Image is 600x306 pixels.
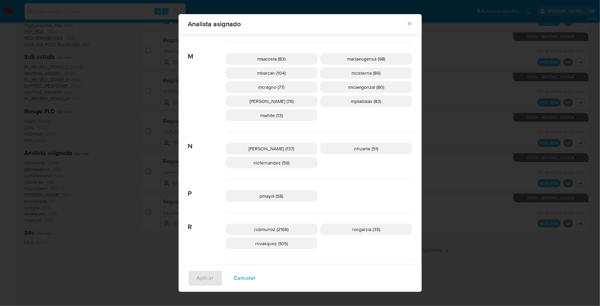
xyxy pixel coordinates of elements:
[260,193,283,199] span: pmayol (58)
[226,190,318,202] div: pmayol (58)
[320,95,412,107] div: mpliatskas (83)
[188,180,226,198] span: P
[347,55,385,62] span: mariaeugensa (98)
[188,213,226,231] span: R
[320,143,412,154] div: nhuarte (51)
[249,98,293,105] span: [PERSON_NAME] (76)
[406,21,412,27] button: Cerrar
[260,112,283,119] span: mwhite (13)
[351,98,381,105] span: mpliatskas (83)
[226,224,318,235] div: robmunoz (2166)
[320,53,412,65] div: mariaeugensa (98)
[226,95,318,107] div: [PERSON_NAME] (76)
[188,132,226,150] span: N
[255,240,288,247] span: rovasquez (105)
[226,81,318,93] div: mcragno (77)
[257,70,286,76] span: mbarcan (104)
[253,159,289,166] span: nicfernandez (59)
[188,42,226,61] span: M
[226,110,318,121] div: mwhite (13)
[259,84,285,90] span: mcragno (77)
[352,226,380,233] span: rocgarcia (35)
[348,84,384,90] span: micaelgonzal (80)
[354,145,378,152] span: nhuarte (51)
[249,145,294,152] span: [PERSON_NAME] (137)
[226,67,318,79] div: mbarcan (104)
[188,260,226,278] span: S
[225,270,265,286] button: Cancelar
[320,81,412,93] div: micaelgonzal (80)
[226,53,318,65] div: maacosta (83)
[226,238,318,249] div: rovasquez (105)
[352,70,381,76] span: mcisterna (89)
[320,224,412,235] div: rocgarcia (35)
[320,67,412,79] div: mcisterna (89)
[188,21,407,27] span: Analista asignado
[255,226,289,233] span: robmunoz (2166)
[226,157,318,168] div: nicfernandez (59)
[234,271,256,286] span: Cancelar
[258,55,286,62] span: maacosta (83)
[226,143,318,154] div: [PERSON_NAME] (137)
